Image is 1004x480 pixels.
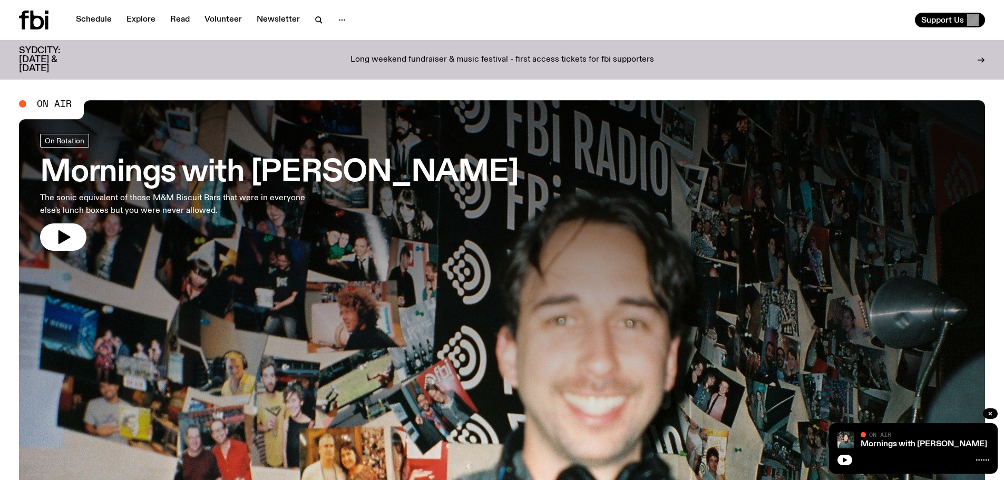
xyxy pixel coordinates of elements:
a: Volunteer [198,13,248,27]
span: On Air [37,99,72,109]
span: On Rotation [45,136,84,144]
span: Support Us [921,15,964,25]
p: Long weekend fundraiser & music festival - first access tickets for fbi supporters [350,55,654,65]
a: Schedule [70,13,118,27]
a: On Rotation [40,134,89,148]
a: Mornings with [PERSON_NAME]The sonic equivalent of those M&M Biscuit Bars that were in everyone e... [40,134,519,251]
a: Mornings with [PERSON_NAME] [861,440,987,448]
h3: Mornings with [PERSON_NAME] [40,158,519,188]
img: Radio presenter Ben Hansen sits in front of a wall of photos and an fbi radio sign. Film photo. B... [837,432,854,448]
p: The sonic equivalent of those M&M Biscuit Bars that were in everyone else's lunch boxes but you w... [40,192,310,217]
a: Newsletter [250,13,306,27]
a: Read [164,13,196,27]
h3: SYDCITY: [DATE] & [DATE] [19,46,86,73]
span: On Air [869,431,891,438]
a: Explore [120,13,162,27]
button: Support Us [915,13,985,27]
